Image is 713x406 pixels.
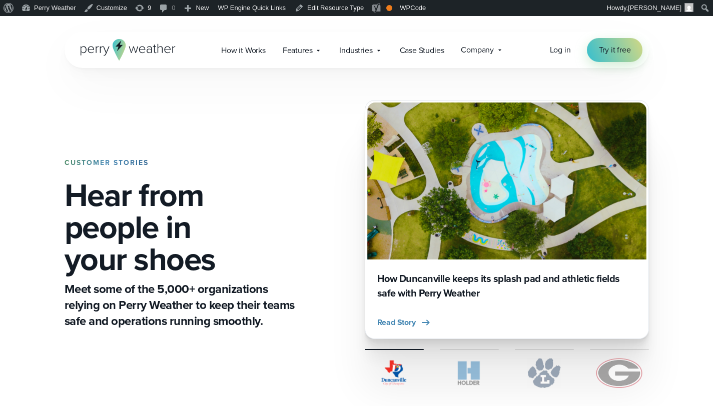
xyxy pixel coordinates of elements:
span: Features [283,44,313,56]
span: Company [461,44,494,56]
span: How it Works [221,44,266,56]
p: Meet some of the 5,000+ organizations relying on Perry Weather to keep their teams safe and opera... [65,281,299,329]
span: Case Studies [400,44,444,56]
span: [PERSON_NAME] [628,4,681,11]
a: How it Works [213,40,274,60]
a: Case Studies [391,40,453,60]
a: Log in [550,44,571,56]
h3: How Duncanville keeps its splash pad and athletic fields safe with Perry Weather [377,271,636,300]
span: Read Story [377,316,416,328]
img: Duncanville Splash Pad [367,102,646,259]
a: Duncanville Splash Pad How Duncanville keeps its splash pad and athletic fields safe with Perry W... [365,100,649,339]
div: slideshow [365,100,649,339]
span: Industries [339,44,372,56]
a: Try it free [587,38,643,62]
div: OK [386,5,392,11]
span: Try it free [599,44,631,56]
button: Read Story [377,316,432,328]
img: Holder.svg [440,358,499,388]
img: City of Duncanville Logo [365,358,424,388]
strong: CUSTOMER STORIES [65,157,149,168]
div: 1 of 4 [365,100,649,339]
h1: Hear from people in your shoes [65,179,299,275]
